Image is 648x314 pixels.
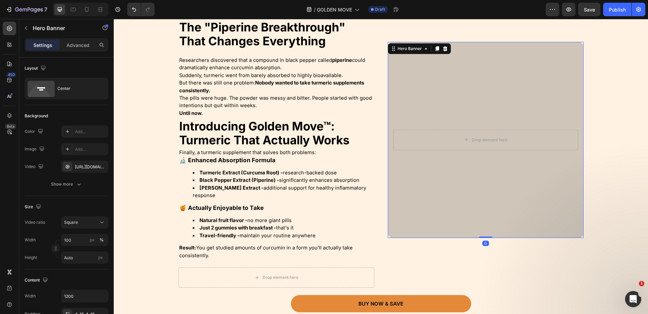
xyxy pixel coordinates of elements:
span: Finally, a turmeric supplement that solves both problems: [65,130,202,137]
p: Settings [33,42,52,49]
div: Hero Banner [282,27,309,33]
button: Show more [25,178,108,190]
span: The pills were huge. The powder was messy and bitter. People started with good intentions but qui... [65,76,258,90]
button: px [98,236,106,244]
div: Drop element here [358,118,394,124]
input: Auto [61,290,108,302]
strong: Turmeric Extract (Curcuma Root) - [86,151,169,157]
span: px [98,255,103,260]
span: Draft [375,6,385,13]
input: px% [61,234,108,246]
span: You get studied amounts of curcumin in a form you'll actually take consistently. [65,226,239,239]
div: px [90,237,94,243]
div: Center [57,81,99,96]
strong: [PERSON_NAME] Extract - [86,166,150,172]
div: Publish [609,6,626,13]
span: that's it [86,206,180,212]
div: Color [25,127,45,136]
button: % [88,236,96,244]
div: % [100,237,104,243]
button: Save [578,3,600,16]
button: Publish [603,3,631,16]
div: Image [25,145,46,154]
p: 7 [44,5,47,14]
span: 1 [639,281,644,286]
strong: Introducing Golden Move™: Turmeric That Actually Works [65,100,236,128]
span: But there was still one problem: [65,61,250,74]
iframe: Intercom live chat [625,291,641,307]
div: 0 [369,222,375,227]
div: Content [25,276,49,285]
div: Width [25,293,36,299]
div: Background Image [274,23,470,219]
div: Add... [75,146,107,152]
strong: Black Pepper Extract (Piperine) - [86,158,165,164]
label: Height [25,255,37,261]
div: Add... [75,129,107,135]
strong: Just 2 gummies with breakfast - [86,206,162,212]
iframe: Design area [114,19,648,314]
div: Overlay [274,23,470,219]
span: additional support for healthy inflammatory response [79,166,252,179]
strong: Result: [65,226,82,232]
p: Advanced [66,42,89,49]
span: Save [584,7,595,13]
div: Background [25,113,48,119]
button: Square [61,216,108,228]
div: Show more [51,181,82,188]
strong: Natural fruit flavor - [86,198,134,204]
span: Suddenly, turmeric went from barely absorbed to highly bioavailable. [65,53,229,59]
div: Beta [5,124,16,129]
strong: Until now. [65,91,89,97]
div: Undo/Redo [127,3,155,16]
div: [URL][DOMAIN_NAME] [75,164,107,170]
div: 450 [6,72,16,77]
div: Video [25,162,45,171]
strong: piperine [218,38,238,44]
p: Hero Banner [33,24,90,32]
button: 7 [3,3,50,16]
label: Width [25,237,36,243]
span: maintain your routine anywhere [86,214,202,220]
span: significantly enhances absorption [86,158,246,164]
a: BUY NOW & SAVE [177,276,357,293]
strong: Travel-friendly - [86,214,126,220]
div: Drop element here [149,256,185,261]
span: research-backed dose [86,151,223,157]
strong: 🔬 Enhanced Absorption Formula [65,138,162,145]
strong: 🍯 Actually Enjoyable to Take [65,185,150,192]
input: px [61,251,108,264]
div: Size [25,202,43,212]
span: GOLDEN MOVE [317,6,352,13]
div: Video ratio [25,219,45,225]
p: BUY NOW & SAVE [245,280,290,289]
strong: Nobody wanted to take turmeric supplements consistently. [65,61,250,74]
span: / [314,6,316,13]
div: Layout [25,64,47,73]
span: no more giant pills [86,198,178,204]
span: Square [64,220,78,225]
